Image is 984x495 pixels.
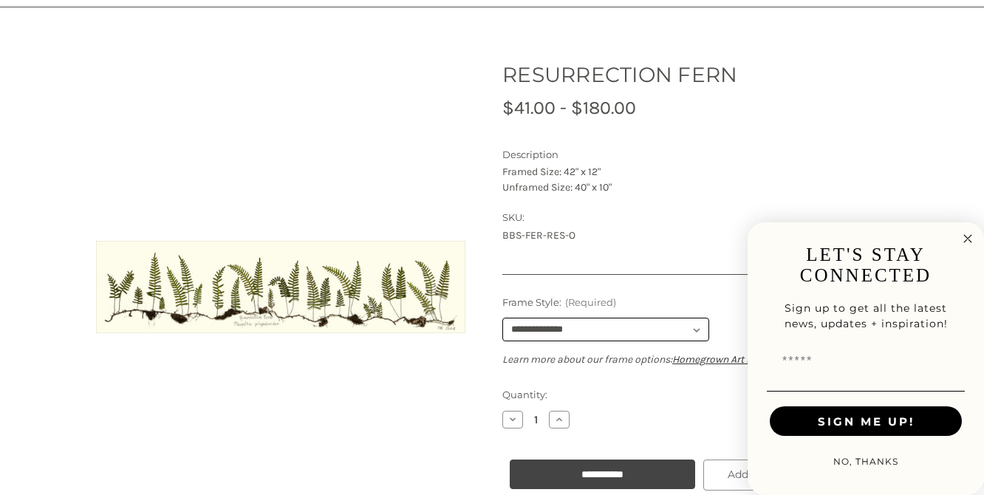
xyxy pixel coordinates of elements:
a: Add to Wish List [703,460,857,491]
span: Sign up to get all the latest news, updates + inspiration! [785,301,948,330]
small: (Required) [565,296,616,308]
button: Close dialog [959,230,977,247]
p: Learn more about our frame options: [502,352,904,367]
div: FLYOUT Form [748,222,984,495]
span: Add to Wish List [728,468,813,481]
label: Frame Style: [502,296,904,310]
button: NO, THANKS [826,447,906,477]
dt: Description [502,148,901,163]
input: Email [770,346,962,376]
label: Quantity: [502,388,904,403]
button: SIGN ME UP! [770,406,962,436]
span: $41.00 - $180.00 [502,97,636,118]
p: Framed Size: 42" x 12" Unframed Size: 40" x 10" [502,164,904,195]
a: Homegrown Art Frames [672,353,781,366]
dd: BBS-FER-RES-O [502,228,904,243]
span: LET'S STAY CONNECTED [800,245,932,285]
h1: RESURRECTION FERN [502,59,904,90]
dt: SKU: [502,211,901,225]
